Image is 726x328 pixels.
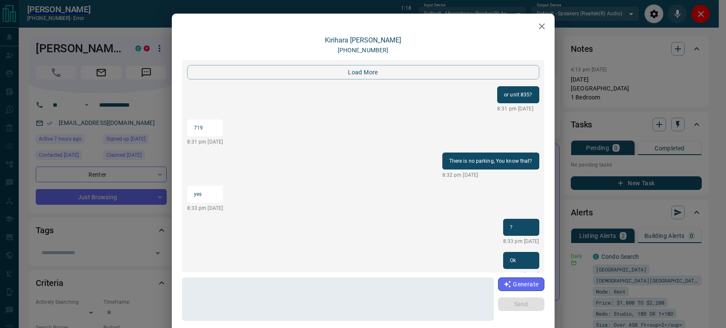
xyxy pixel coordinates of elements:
p: [PHONE_NUMBER] [338,46,389,55]
p: 8:33 pm [DATE] [503,271,539,278]
button: load more [187,65,539,79]
p: 8:31 pm [DATE] [187,138,223,146]
p: or unit 835? [504,90,532,100]
p: 719 [194,123,216,133]
p: yes [194,189,216,199]
p: 8:33 pm [DATE] [503,238,539,245]
p: There is no parking, You know that? [449,156,532,166]
a: Kirihara [PERSON_NAME] [325,36,401,44]
p: 8:31 pm [DATE] [497,105,539,113]
p: 8:33 pm [DATE] [187,204,223,212]
button: Generate [498,277,544,291]
p: ? [510,222,532,232]
p: Ok [510,255,532,266]
p: 8:32 pm [DATE] [442,171,539,179]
